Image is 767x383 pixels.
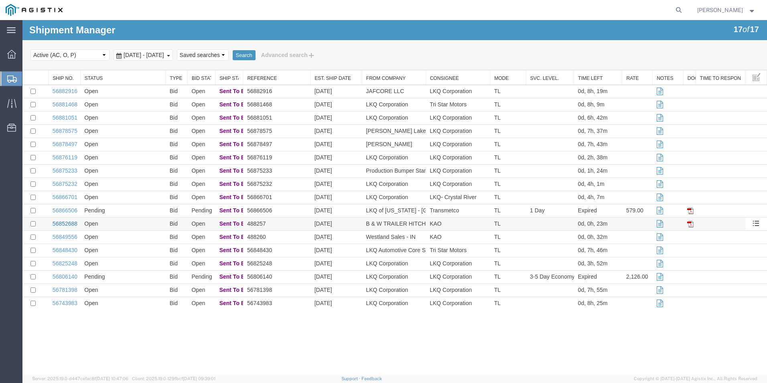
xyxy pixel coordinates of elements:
td: LKQ Corporation [403,264,468,277]
td: Bid [143,251,165,264]
span: 0d, 4h, 1m [556,161,582,167]
iframe: FS Legacy Container [22,20,767,375]
a: Est. Ship Date [292,55,335,62]
td: 56881468 [221,78,288,92]
td: Open [58,211,143,224]
td: TL [468,131,503,145]
a: 56806140 [30,253,55,260]
td: [DATE] [288,277,340,290]
a: 56852688 [30,200,55,207]
td: 56881051 [221,92,288,105]
th: Est. Ship Date [288,50,340,65]
span: 0d, 0h, 32m [556,214,585,220]
td: 56882916 [221,65,288,78]
td: 56875232 [221,158,288,171]
span: [DATE] 09:39:01 [183,376,215,381]
a: Ship No. [30,55,53,62]
a: 56848430 [30,227,55,233]
td: [DATE] [288,198,340,211]
img: pdf.gif [665,187,671,194]
button: [PERSON_NAME] [697,5,756,15]
button: Manage table columns [727,50,741,65]
td: Pending [165,251,193,264]
td: LKQ Corporation [339,158,403,171]
td: [DATE] [288,145,340,158]
span: Server: 2025.19.0-d447cefac8f [32,376,128,381]
a: Consignee [408,55,464,62]
th: Reference [221,50,288,65]
a: Status [62,55,139,62]
td: Open [58,171,143,184]
td: [DATE] [288,224,340,237]
td: Open [165,224,193,237]
td: LKQ Corporation [403,251,468,264]
td: TL [468,145,503,158]
td: [DATE] [288,118,340,131]
td: LKQ of [US_STATE] - [GEOGRAPHIC_DATA], [GEOGRAPHIC_DATA] [339,184,403,198]
a: Type [147,55,161,62]
td: Pending [58,184,143,198]
a: Bid Status [169,55,189,62]
td: LKQ Corporation [403,118,468,131]
td: Open [165,264,193,277]
td: Open [165,277,193,290]
td: Open [165,145,193,158]
td: Open [165,198,193,211]
td: LKQ Corporation [339,171,403,184]
td: TL [468,277,503,290]
td: TL [468,211,503,224]
a: 56825248 [30,240,55,247]
button: Advanced search [233,28,298,42]
td: Bid [143,171,165,184]
td: KAO [403,211,468,224]
img: pdf.gif [665,201,671,207]
td: [DATE] [288,211,340,224]
td: Open [165,131,193,145]
span: Expired [556,187,574,194]
th: Svc. Level. [503,50,552,65]
th: Time Left [552,50,600,65]
th: Docs [661,50,673,65]
td: [DATE] [288,65,340,78]
td: Open [165,158,193,171]
span: Sent To Bid [197,280,228,286]
span: Sent To Bid [197,68,228,74]
td: 56866701 [221,171,288,184]
td: LKQ Corporation [403,65,468,78]
a: 56878497 [30,121,55,127]
td: Open [165,92,193,105]
td: 488260 [221,211,288,224]
span: Sent To Bid [197,227,228,233]
td: LKQ Corporation [403,145,468,158]
span: Sent To Bid [197,81,228,88]
span: Sent To Bid [197,240,228,247]
td: Open [58,145,143,158]
td: TL [468,92,503,105]
td: Open [58,158,143,171]
td: Bid [143,264,165,277]
span: Sent To Bid [197,161,228,167]
td: LKQ Corporation [339,277,403,290]
td: Open [58,118,143,131]
span: Sent To Bid [197,267,228,273]
td: LKQ Corporation [403,131,468,145]
a: 56743983 [30,280,55,286]
span: 0d, 8h, 9m [556,81,582,88]
span: Sent To Bid [197,200,228,207]
td: Pending [165,184,193,198]
a: Rate [604,55,626,62]
td: LKQ Corporation [403,277,468,290]
td: Open [165,105,193,118]
span: Sent To Bid [197,214,228,220]
a: Mode [472,55,499,62]
td: Open [58,65,143,78]
td: TL [468,198,503,211]
span: 0d, 1h, 24m [556,147,585,154]
td: 56875233 [221,145,288,158]
td: [DATE] [288,264,340,277]
td: [DATE] [288,105,340,118]
td: Open [58,92,143,105]
span: [DATE] 10:47:06 [96,376,128,381]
